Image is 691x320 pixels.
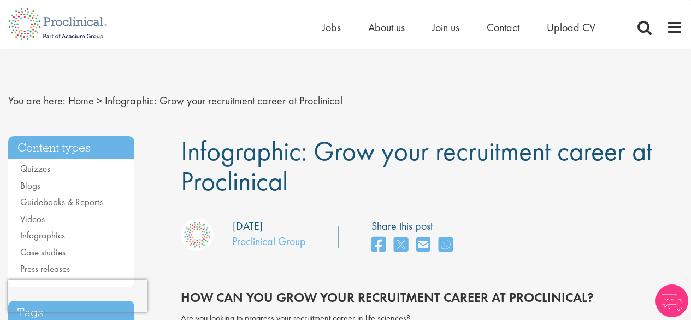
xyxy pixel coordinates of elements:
img: Chatbot [655,284,688,317]
a: Guidebooks & Reports [20,196,103,208]
a: Upload CV [547,20,595,34]
a: Videos [20,213,45,225]
a: share on whats app [439,234,453,257]
img: Proclinical Group [181,218,214,251]
a: breadcrumb link [68,94,94,108]
a: share on twitter [394,234,408,257]
a: Join us [432,20,459,34]
a: share on facebook [371,234,386,257]
a: Contact [487,20,519,34]
span: > [97,94,102,108]
a: Infographics [20,229,65,241]
a: Proclinical Group [232,234,306,248]
a: About us [368,20,405,34]
a: Press releases [20,263,70,275]
a: Case studies [20,246,66,258]
iframe: reCAPTCHA [8,280,147,312]
a: Blogs [20,179,40,191]
h3: Content types [8,136,134,160]
span: Infographic: Grow your recruitment career at Proclinical [181,133,652,199]
label: Share this post [371,218,458,234]
a: share on email [416,234,430,257]
span: HOW Can you grow your recruitment career at proclinical? [181,289,594,306]
span: You are here: [8,94,66,108]
a: Jobs [322,20,341,34]
span: Infographic: Grow your recruitment career at Proclinical [105,94,342,108]
a: Quizzes [20,162,50,174]
div: [DATE] [233,218,263,234]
